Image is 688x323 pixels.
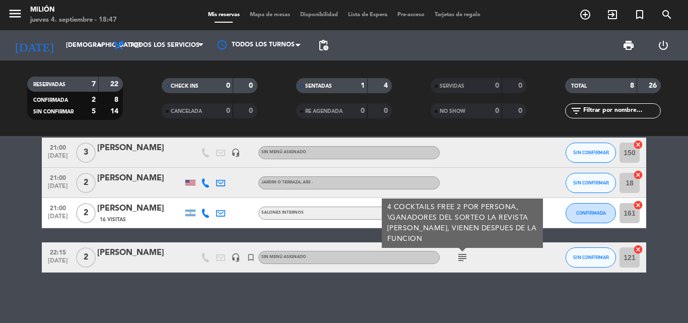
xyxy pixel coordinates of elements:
[97,202,183,215] div: [PERSON_NAME]
[570,105,582,117] i: filter_list
[430,12,486,18] span: Tarjetas de regalo
[343,12,392,18] span: Lista de Espera
[606,9,618,21] i: exit_to_app
[261,211,304,215] span: SALONES INTERNOS
[8,34,61,56] i: [DATE]
[649,82,659,89] strong: 26
[203,12,245,18] span: Mis reservas
[114,96,120,103] strong: 8
[249,82,255,89] strong: 0
[301,180,313,184] span: , ARS -
[76,247,96,268] span: 2
[33,109,74,114] span: SIN CONFIRMAR
[94,39,106,51] i: arrow_drop_down
[110,108,120,115] strong: 14
[566,247,616,268] button: SIN CONFIRMAR
[573,254,609,260] span: SIN CONFIRMAR
[231,253,240,262] i: headset_mic
[171,84,198,89] span: CHECK INS
[110,81,120,88] strong: 22
[456,251,468,264] i: subject
[633,140,643,150] i: cancel
[76,203,96,223] span: 2
[226,107,230,114] strong: 0
[440,84,464,89] span: SERVIDAS
[76,173,96,193] span: 2
[566,203,616,223] button: CONFIRMADA
[45,202,71,213] span: 21:00
[246,253,255,262] i: turned_in_not
[45,171,71,183] span: 21:00
[295,12,343,18] span: Disponibilidad
[495,107,499,114] strong: 0
[261,150,306,154] span: Sin menú asignado
[76,143,96,163] span: 3
[630,82,634,89] strong: 8
[97,246,183,260] div: [PERSON_NAME]
[45,213,71,225] span: [DATE]
[30,15,117,25] div: jueves 4. septiembre - 18:47
[573,150,609,155] span: SIN CONFIRMAR
[518,107,524,114] strong: 0
[30,5,117,15] div: Milión
[633,200,643,210] i: cancel
[45,246,71,257] span: 22:15
[92,96,96,103] strong: 2
[518,82,524,89] strong: 0
[646,30,680,60] div: LOG OUT
[92,108,96,115] strong: 5
[226,82,230,89] strong: 0
[657,39,669,51] i: power_settings_new
[261,255,306,259] span: Sin menú asignado
[634,9,646,21] i: turned_in_not
[305,84,332,89] span: SENTADAS
[245,12,295,18] span: Mapa de mesas
[317,39,329,51] span: pending_actions
[566,173,616,193] button: SIN CONFIRMAR
[8,6,23,25] button: menu
[623,39,635,51] span: print
[361,82,365,89] strong: 1
[384,107,390,114] strong: 0
[384,82,390,89] strong: 4
[495,82,499,89] strong: 0
[387,202,538,244] div: 4 COCKTAILS FREE 2 POR PERSONA, \GANADORES DEL SORTEO LA REVISTA [PERSON_NAME], VIENEN DESPUES DE...
[582,105,660,116] input: Filtrar por nombre...
[171,109,202,114] span: CANCELADA
[45,257,71,269] span: [DATE]
[633,244,643,254] i: cancel
[361,107,365,114] strong: 0
[45,141,71,153] span: 21:00
[8,6,23,21] i: menu
[33,82,65,87] span: RESERVADAS
[392,12,430,18] span: Pre-acceso
[573,180,609,185] span: SIN CONFIRMAR
[249,107,255,114] strong: 0
[566,143,616,163] button: SIN CONFIRMAR
[97,142,183,155] div: [PERSON_NAME]
[305,109,342,114] span: RE AGENDADA
[440,109,465,114] span: NO SHOW
[576,210,606,216] span: CONFIRMADA
[92,81,96,88] strong: 7
[571,84,587,89] span: TOTAL
[100,216,126,224] span: 16 Visitas
[33,98,68,103] span: CONFIRMADA
[261,180,313,184] span: JARDIN o TERRAZA
[579,9,591,21] i: add_circle_outline
[97,172,183,185] div: [PERSON_NAME]
[45,183,71,195] span: [DATE]
[45,153,71,164] span: [DATE]
[231,148,240,157] i: headset_mic
[661,9,673,21] i: search
[130,42,199,49] span: Todos los servicios
[633,170,643,180] i: cancel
